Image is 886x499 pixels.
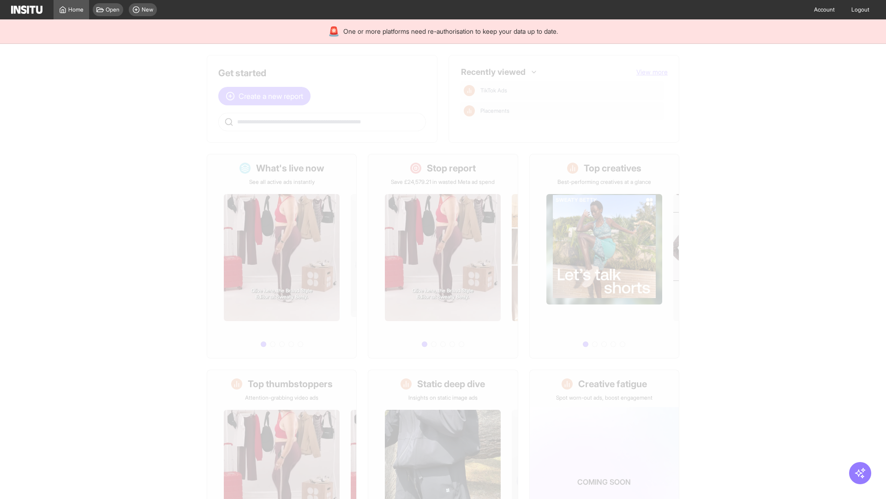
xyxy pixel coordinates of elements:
[11,6,42,14] img: Logo
[68,6,84,13] span: Home
[106,6,120,13] span: Open
[328,25,340,38] div: 🚨
[142,6,153,13] span: New
[343,27,558,36] span: One or more platforms need re-authorisation to keep your data up to date.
